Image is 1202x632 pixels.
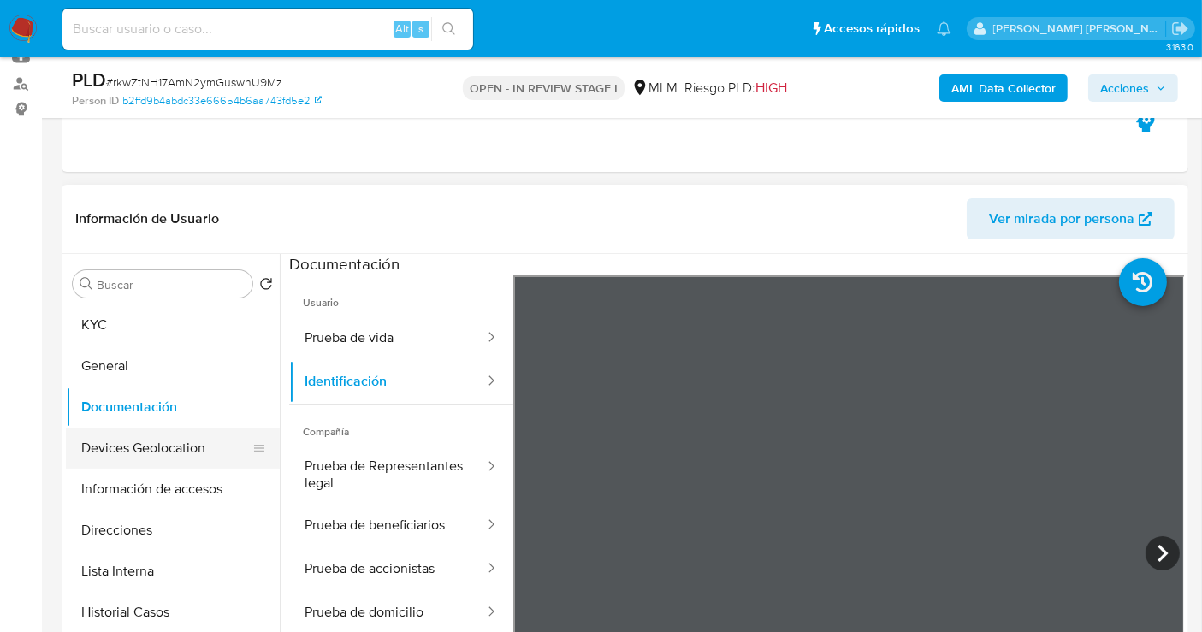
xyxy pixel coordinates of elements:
[1166,40,1193,54] span: 3.163.0
[939,74,1068,102] button: AML Data Collector
[72,93,119,109] b: Person ID
[684,79,787,97] span: Riesgo PLD:
[418,21,423,37] span: s
[951,74,1056,102] b: AML Data Collector
[431,17,466,41] button: search-icon
[631,79,678,97] div: MLM
[1171,20,1189,38] a: Salir
[66,551,280,592] button: Lista Interna
[66,387,280,428] button: Documentación
[66,428,266,469] button: Devices Geolocation
[66,510,280,551] button: Direcciones
[755,78,787,97] span: HIGH
[463,76,625,100] p: OPEN - IN REVIEW STAGE I
[1100,74,1149,102] span: Acciones
[66,346,280,387] button: General
[106,74,282,91] span: # rkwZtNH17AmN2ymGuswhU9Mz
[72,66,106,93] b: PLD
[993,21,1166,37] p: nancy.sanchezgarcia@mercadolibre.com.mx
[66,304,280,346] button: KYC
[395,21,409,37] span: Alt
[97,277,246,292] input: Buscar
[62,18,473,40] input: Buscar usuario o caso...
[80,277,93,291] button: Buscar
[122,93,322,109] a: b2ffd9b4abdc33e66654b6aa743fd5e2
[824,20,920,38] span: Accesos rápidos
[967,198,1175,239] button: Ver mirada por persona
[259,277,273,296] button: Volver al orden por defecto
[66,469,280,510] button: Información de accesos
[75,210,219,227] h1: Información de Usuario
[989,198,1134,239] span: Ver mirada por persona
[937,21,951,36] a: Notificaciones
[1088,74,1178,102] button: Acciones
